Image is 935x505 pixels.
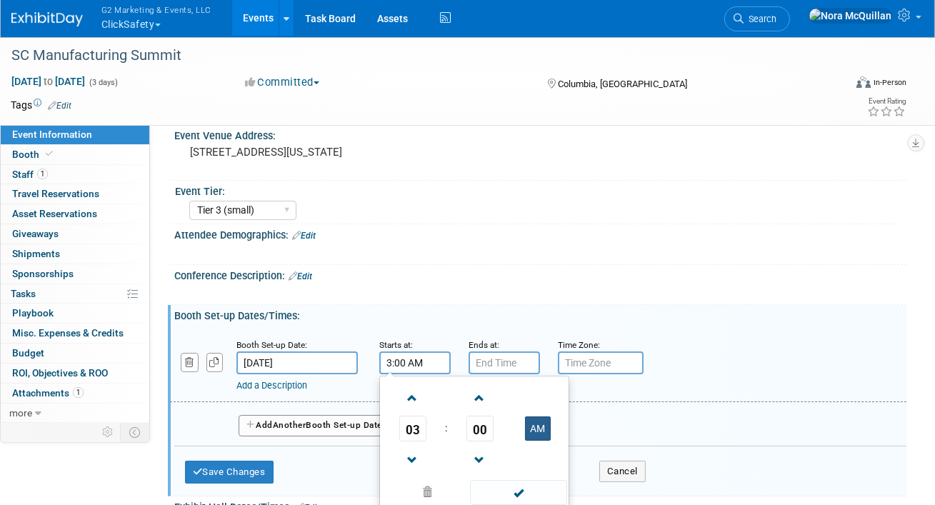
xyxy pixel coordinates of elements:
[174,265,906,284] div: Conference Description:
[41,76,55,87] span: to
[174,305,906,323] div: Booth Set-up Dates/Times:
[12,169,48,180] span: Staff
[1,125,149,144] a: Event Information
[525,416,551,441] button: AM
[442,416,450,441] td: :
[809,8,892,24] img: Nora McQuillan
[12,188,99,199] span: Travel Reservations
[12,347,44,359] span: Budget
[1,324,149,343] a: Misc. Expenses & Credits
[1,165,149,184] a: Staff1
[469,351,540,374] input: End Time
[399,441,426,478] a: Decrement Hour
[101,2,211,17] span: G2 Marketing & Events, LLC
[873,77,906,88] div: In-Person
[12,327,124,339] span: Misc. Expenses & Credits
[724,6,790,31] a: Search
[1,284,149,304] a: Tasks
[292,231,316,241] a: Edit
[236,351,358,374] input: Date
[174,125,906,143] div: Event Venue Address:
[1,244,149,264] a: Shipments
[185,461,274,484] button: Save Changes
[744,14,776,24] span: Search
[12,129,92,140] span: Event Information
[96,423,121,441] td: Personalize Event Tab Strip
[289,271,312,281] a: Edit
[383,483,471,503] a: Clear selection
[1,304,149,323] a: Playbook
[1,224,149,244] a: Giveaways
[856,76,871,88] img: Format-Inperson.png
[12,248,60,259] span: Shipments
[12,149,56,160] span: Booth
[1,364,149,383] a: ROI, Objectives & ROO
[12,208,97,219] span: Asset Reservations
[48,101,71,111] a: Edit
[12,268,74,279] span: Sponsorships
[11,12,83,26] img: ExhibitDay
[12,387,84,399] span: Attachments
[466,416,494,441] span: Pick Minute
[6,43,830,69] div: SC Manufacturing Summit
[1,264,149,284] a: Sponsorships
[12,307,54,319] span: Playbook
[236,380,307,391] a: Add a Description
[399,416,426,441] span: Pick Hour
[469,484,568,504] a: Done
[239,415,390,436] button: AddAnotherBooth Set-up Date
[73,387,84,398] span: 1
[11,98,71,112] td: Tags
[379,340,413,350] small: Starts at:
[1,204,149,224] a: Asset Reservations
[1,184,149,204] a: Travel Reservations
[1,404,149,423] a: more
[1,384,149,403] a: Attachments1
[9,407,32,419] span: more
[466,441,494,478] a: Decrement Minute
[558,79,687,89] span: Columbia, [GEOGRAPHIC_DATA]
[12,228,59,239] span: Giveaways
[240,75,325,90] button: Committed
[46,150,53,158] i: Booth reservation complete
[558,351,644,374] input: Time Zone
[466,379,494,416] a: Increment Minute
[37,169,48,179] span: 1
[190,146,464,159] pre: [STREET_ADDRESS][US_STATE]
[273,420,306,430] span: Another
[11,288,36,299] span: Tasks
[121,423,150,441] td: Toggle Event Tabs
[867,98,906,105] div: Event Rating
[12,367,108,379] span: ROI, Objectives & ROO
[399,379,426,416] a: Increment Hour
[775,74,906,96] div: Event Format
[88,78,118,87] span: (3 days)
[1,344,149,363] a: Budget
[379,351,451,374] input: Start Time
[1,145,149,164] a: Booth
[11,75,86,88] span: [DATE] [DATE]
[469,340,499,350] small: Ends at:
[236,340,307,350] small: Booth Set-up Date:
[175,181,900,199] div: Event Tier:
[174,224,906,243] div: Attendee Demographics:
[558,340,600,350] small: Time Zone:
[599,461,646,482] button: Cancel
